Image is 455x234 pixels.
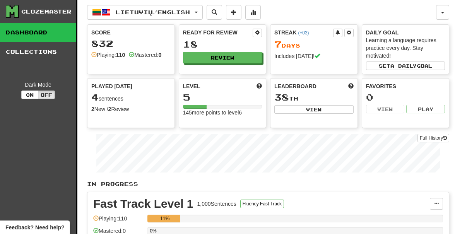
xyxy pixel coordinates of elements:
[38,91,55,99] button: Off
[366,105,405,113] button: View
[6,81,70,89] div: Dark Mode
[91,39,171,48] div: 832
[274,52,354,60] div: Includes [DATE]!
[366,82,445,90] div: Favorites
[274,105,354,114] button: View
[116,52,125,58] strong: 110
[274,39,354,50] div: Day s
[274,92,354,102] div: th
[274,29,333,36] div: Streak
[183,52,262,63] button: Review
[129,51,161,59] div: Mastered:
[87,180,449,188] p: In Progress
[91,92,171,102] div: sentences
[21,8,72,15] div: Clozemaster
[93,215,144,227] div: Playing: 110
[87,5,203,20] button: Lietuvių/English
[108,106,111,112] strong: 2
[183,82,200,90] span: Level
[183,39,262,49] div: 18
[116,9,190,15] span: Lietuvių / English
[91,82,132,90] span: Played [DATE]
[183,109,262,116] div: 145 more points to level 6
[245,5,261,20] button: More stats
[406,105,445,113] button: Play
[366,36,445,60] div: Learning a language requires practice every day. Stay motivated!
[158,52,161,58] strong: 0
[5,224,64,231] span: Open feedback widget
[197,200,236,208] div: 1,000 Sentences
[150,215,180,222] div: 11%
[91,51,125,59] div: Playing:
[91,92,99,102] span: 4
[183,29,253,36] div: Ready for Review
[366,29,445,36] div: Daily Goal
[226,5,241,20] button: Add sentence to collection
[93,198,193,210] div: Fast Track Level 1
[240,200,284,208] button: Fluency Fast Track
[91,106,94,112] strong: 2
[91,29,171,36] div: Score
[274,82,316,90] span: Leaderboard
[366,61,445,70] button: Seta dailygoal
[274,92,289,102] span: 38
[366,92,445,102] div: 0
[274,39,282,50] span: 7
[348,82,354,90] span: This week in points, UTC
[207,5,222,20] button: Search sentences
[91,105,171,113] div: New / Review
[21,91,38,99] button: On
[390,63,417,68] span: a daily
[417,134,449,142] a: Full History
[257,82,262,90] span: Score more points to level up
[183,92,262,102] div: 5
[298,30,309,36] a: (+03)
